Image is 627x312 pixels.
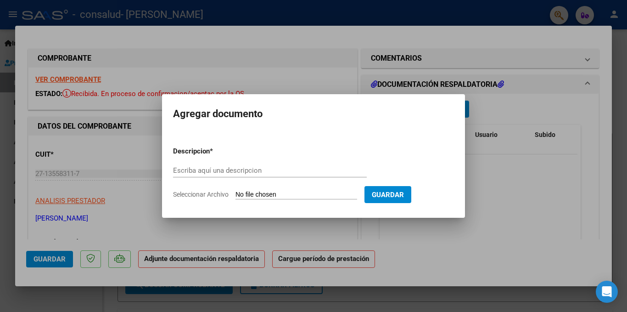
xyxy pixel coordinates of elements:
[372,191,404,199] span: Guardar
[173,146,258,157] p: Descripcion
[173,105,454,123] h2: Agregar documento
[173,191,229,198] span: Seleccionar Archivo
[364,186,411,203] button: Guardar
[596,281,618,303] div: Open Intercom Messenger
